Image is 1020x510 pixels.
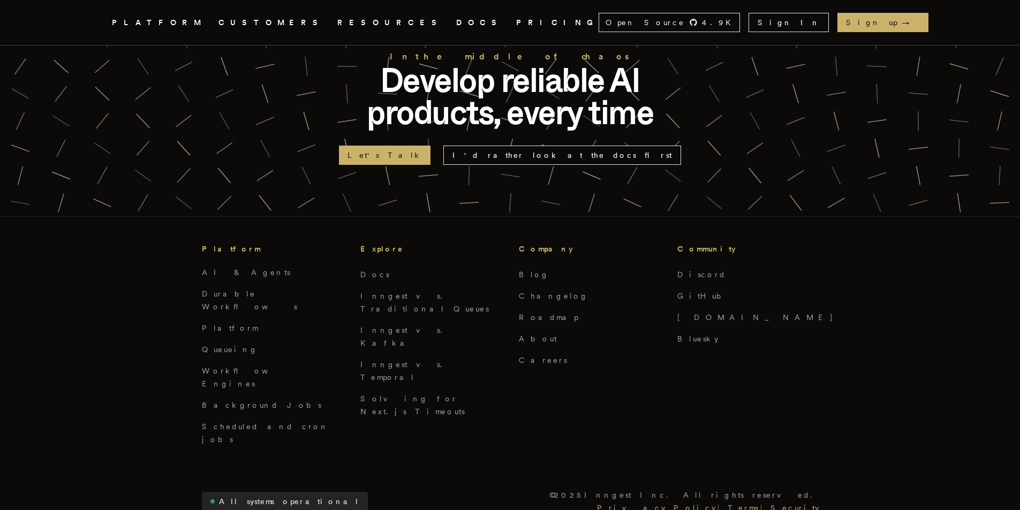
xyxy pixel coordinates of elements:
[677,334,718,343] a: Bluesky
[339,146,430,165] a: Let's Talk
[202,401,321,409] a: Background Jobs
[360,394,465,416] a: Solving for Next.js Timeouts
[456,16,503,29] a: DOCS
[360,292,489,313] a: Inngest vs. Traditional Queues
[677,270,726,279] a: Discord
[677,242,819,255] h3: Community
[202,367,294,388] a: Workflow Engines
[360,242,502,255] h3: Explore
[218,16,324,29] a: CUSTOMERS
[337,16,443,29] button: RESOURCES
[519,292,588,300] a: Changelog
[360,360,449,382] a: Inngest vs. Temporal
[443,146,681,165] a: I'd rather look at the docs first
[202,422,329,444] a: Scheduled and cron jobs
[519,356,567,364] a: Careers
[677,292,728,300] a: GitHub
[837,13,928,32] a: Sign up
[202,242,343,255] h3: Platform
[749,13,829,32] a: Sign In
[202,345,258,354] a: Queueing
[519,270,549,279] a: Blog
[202,290,297,311] a: Durable Workflows
[360,326,449,347] a: Inngest vs. Kafka
[519,334,557,343] a: About
[360,270,389,279] a: Docs
[202,268,290,277] a: AI & Agents
[519,242,660,255] h3: Company
[606,17,685,28] span: Open Source
[202,324,258,332] a: Platform
[112,16,206,29] button: PLATFORM
[516,16,599,29] a: PRICING
[519,313,578,322] a: Roadmap
[339,49,682,64] h2: In the middle of chaos
[702,17,737,28] span: 4.9 K
[902,17,920,28] span: →
[677,313,834,322] a: [DOMAIN_NAME]
[339,64,682,128] p: Develop reliable AI products, every time
[549,489,819,501] p: © 2025 Inngest Inc. All rights reserved.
